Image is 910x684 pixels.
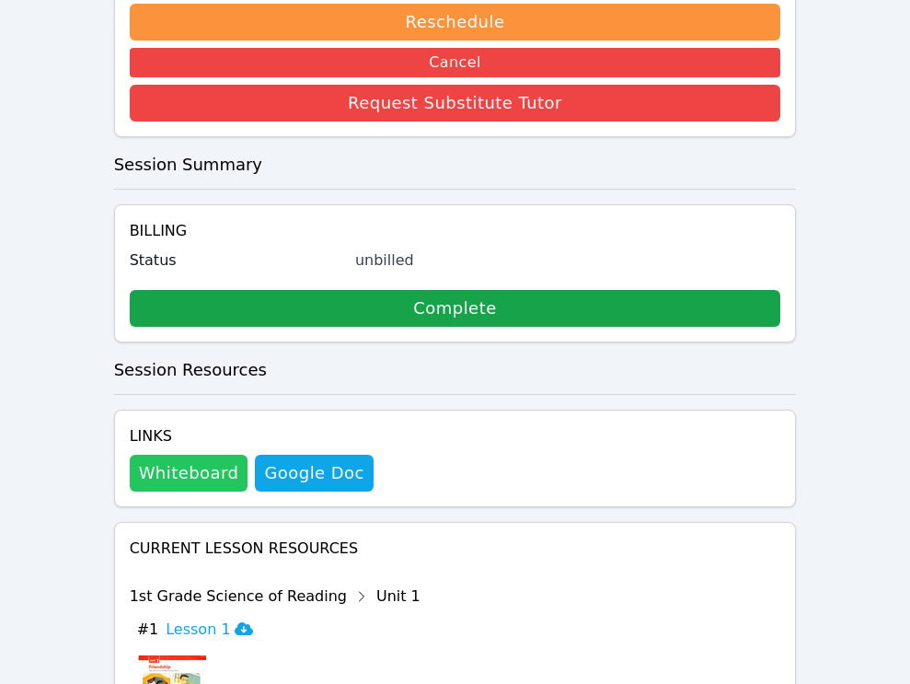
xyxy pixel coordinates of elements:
button: Cancel [130,48,781,77]
a: Google Doc [255,455,373,492]
button: #1Lesson 1 [137,619,632,641]
h4: Billing [130,220,781,242]
div: 1st Grade Science of Reading Unit 1 [130,582,632,611]
h4: Current Lesson Resources [130,538,781,560]
a: Complete [130,290,781,327]
h3: Lesson 1 [166,619,252,641]
h4: Links [130,425,374,447]
button: Request Substitute Tutor [130,85,781,122]
h3: Session Resources [114,357,797,383]
label: Status [130,249,344,272]
h3: Session Summary [114,152,797,178]
button: Whiteboard [130,455,248,492]
span: # 1 [137,619,159,641]
div: unbilled [355,249,781,272]
button: Reschedule [130,4,781,41]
